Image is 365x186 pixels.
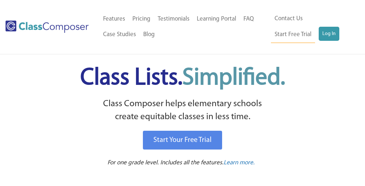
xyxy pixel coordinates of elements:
[224,160,255,166] span: Learn more.
[143,131,222,150] a: Start Your Free Trial
[99,11,271,43] nav: Header Menu
[224,159,255,168] a: Learn more.
[7,98,358,124] p: Class Composer helps elementary schools create equitable classes in less time.
[154,11,193,27] a: Testimonials
[271,11,306,27] a: Contact Us
[140,27,158,43] a: Blog
[153,137,212,144] span: Start Your Free Trial
[99,27,140,43] a: Case Studies
[5,21,89,33] img: Class Composer
[80,66,285,90] span: Class Lists.
[319,27,339,41] a: Log In
[129,11,154,27] a: Pricing
[107,160,224,166] span: For one grade level. Includes all the features.
[99,11,129,27] a: Features
[193,11,240,27] a: Learning Portal
[271,11,354,43] nav: Header Menu
[271,27,315,43] a: Start Free Trial
[240,11,258,27] a: FAQ
[182,66,285,90] span: Simplified.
